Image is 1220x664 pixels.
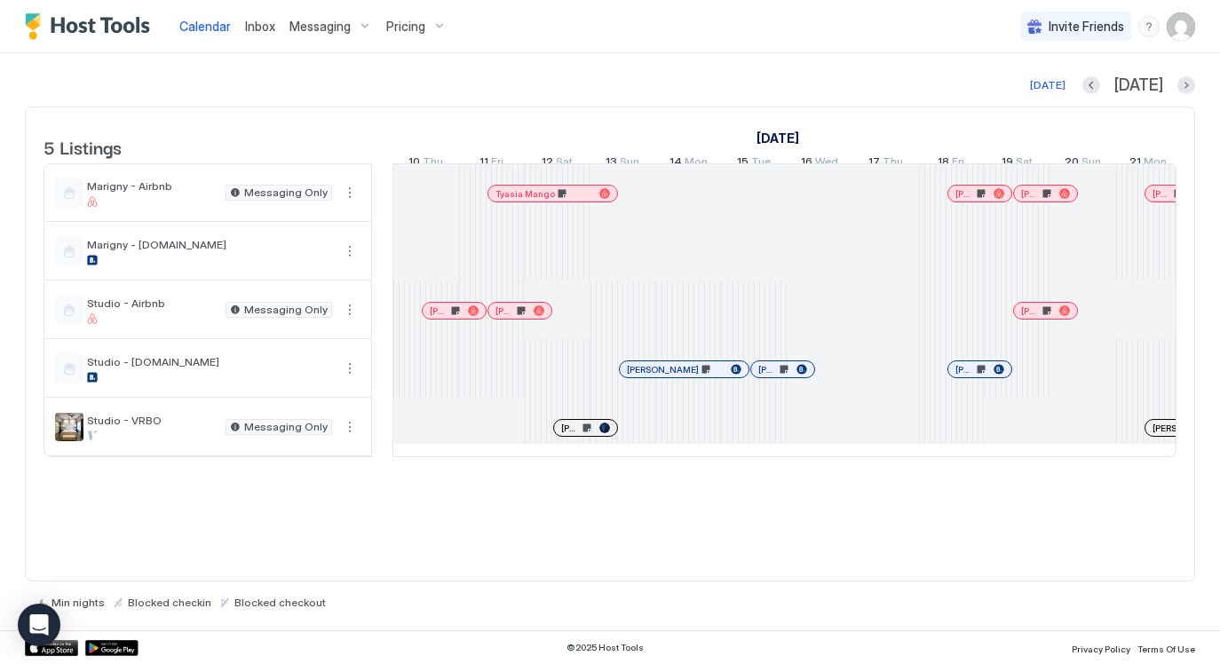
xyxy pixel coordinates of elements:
a: July 16, 2025 [796,151,843,177]
span: Studio - [DOMAIN_NAME] [87,355,332,368]
span: Sun [1081,154,1101,173]
a: Inbox [245,17,275,36]
span: Messaging [289,19,351,35]
span: 19 [1002,154,1013,173]
span: [PERSON_NAME] [495,305,514,317]
button: More options [339,182,360,203]
span: [PERSON_NAME] [1021,305,1040,317]
span: Blocked checkin [128,596,211,609]
span: Studio - Airbnb [87,296,218,310]
span: Marigny - Airbnb [87,179,218,193]
a: July 18, 2025 [933,151,969,177]
span: [PERSON_NAME] [561,423,580,434]
span: Sat [1016,154,1033,173]
a: July 19, 2025 [997,151,1037,177]
a: July 11, 2025 [475,151,508,177]
span: Mon [1144,154,1167,173]
a: Google Play Store [85,640,139,656]
span: Studio - VRBO [87,414,218,427]
button: More options [339,358,360,379]
div: Open Intercom Messenger [18,604,60,646]
span: Calendar [179,19,231,34]
span: [PERSON_NAME] [627,364,699,375]
span: Thu [883,154,903,173]
span: Min nights [51,596,105,609]
span: Pricing [386,19,425,35]
span: Inbox [245,19,275,34]
span: 14 [669,154,682,173]
span: Privacy Policy [1072,644,1130,654]
span: Thu [423,154,443,173]
span: 12 [542,154,553,173]
div: menu [339,299,360,320]
a: July 17, 2025 [864,151,907,177]
span: 5 Listings [44,133,122,160]
span: Sun [620,154,639,173]
span: 11 [479,154,488,173]
span: 21 [1129,154,1141,173]
span: Tue [751,154,771,173]
button: [DATE] [1027,75,1068,96]
span: 15 [737,154,749,173]
span: 20 [1065,154,1079,173]
button: More options [339,416,360,438]
button: Next month [1177,76,1195,94]
button: More options [339,241,360,262]
div: menu [339,358,360,379]
div: User profile [1167,12,1195,41]
div: listing image [55,413,83,441]
span: Fri [491,154,503,173]
span: Terms Of Use [1137,644,1195,654]
span: [PERSON_NAME] [955,364,974,375]
span: [PERSON_NAME] [430,305,448,317]
button: More options [339,299,360,320]
div: menu [339,182,360,203]
span: [PERSON_NAME] [758,364,777,375]
a: July 12, 2025 [537,151,577,177]
span: Sat [556,154,573,173]
span: 13 [606,154,617,173]
span: Marigny - [DOMAIN_NAME] [87,238,332,251]
div: [DATE] [1030,77,1066,93]
button: Previous month [1082,76,1100,94]
span: Invite Friends [1049,19,1124,35]
a: July 13, 2025 [601,151,644,177]
span: Tyasia Mango [495,188,555,200]
a: July 10, 2025 [752,125,804,151]
a: Calendar [179,17,231,36]
div: menu [1138,16,1160,37]
span: 16 [801,154,812,173]
span: 17 [868,154,880,173]
span: [PERSON_NAME] [1153,188,1171,200]
a: Privacy Policy [1072,638,1130,657]
a: App Store [25,640,78,656]
a: July 20, 2025 [1060,151,1105,177]
a: Terms Of Use [1137,638,1195,657]
a: July 10, 2025 [404,151,448,177]
span: 10 [408,154,420,173]
a: Host Tools Logo [25,13,158,40]
div: menu [339,416,360,438]
div: menu [339,241,360,262]
span: 18 [938,154,949,173]
span: [PERSON_NAME] [955,188,974,200]
a: July 15, 2025 [733,151,775,177]
span: Wed [815,154,838,173]
span: © 2025 Host Tools [566,642,644,653]
span: [PERSON_NAME][US_STATE] [1021,188,1040,200]
span: Mon [685,154,708,173]
span: Blocked checkout [234,596,326,609]
span: [DATE] [1114,75,1163,96]
a: July 14, 2025 [665,151,712,177]
span: Fri [952,154,964,173]
a: July 21, 2025 [1125,151,1171,177]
